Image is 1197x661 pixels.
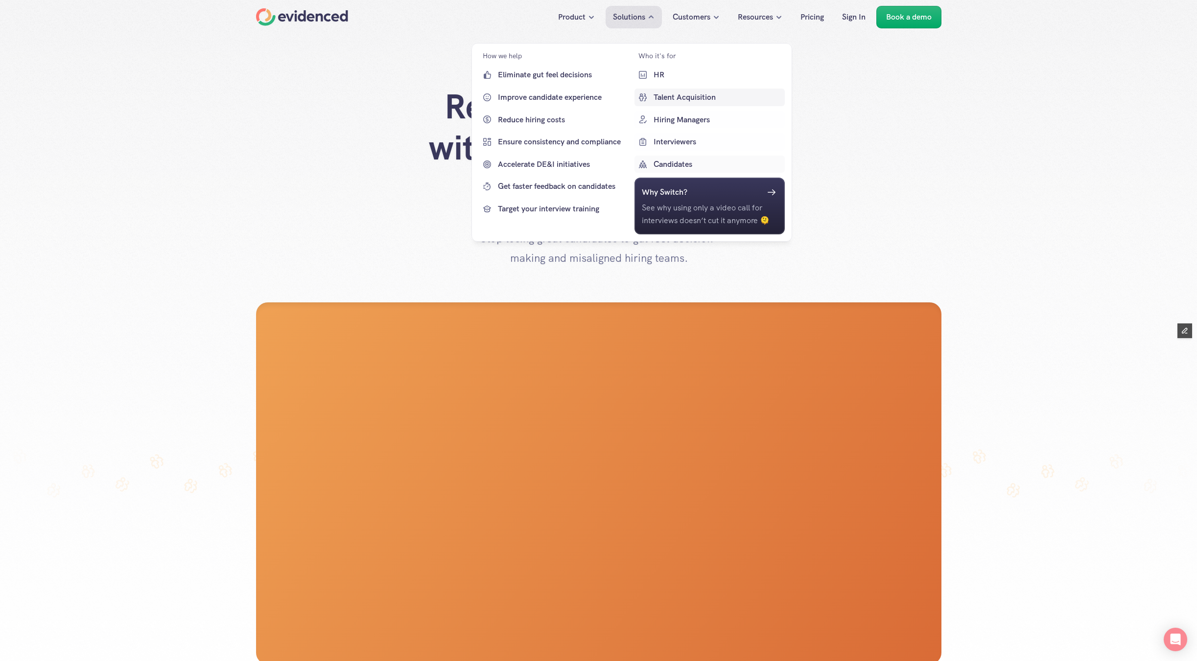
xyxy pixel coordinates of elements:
p: Interviewers [654,136,783,148]
p: Target your interview training [498,203,627,215]
p: Resources [738,11,773,23]
p: Book a demo [886,11,932,23]
p: HR [654,68,783,81]
a: Reduce hiring costs [479,111,630,128]
p: Customers [673,11,710,23]
a: Hiring Managers [634,111,785,128]
p: Improve candidate experience [498,91,627,104]
p: Sign In [842,11,866,23]
p: Ensure consistency and compliance [498,136,627,148]
a: Improve candidate experience [479,89,630,106]
a: HR [634,66,785,84]
a: Pricing [793,6,831,28]
a: Eliminate gut feel decisions [479,66,630,84]
p: Eliminate gut feel decisions [498,68,627,81]
h1: Reduce time-to-hire without compromising quality-of-hire [403,86,795,209]
p: Solutions [613,11,645,23]
p: Accelerate DE&I initiatives [498,158,627,171]
p: Get faster feedback on candidates [498,180,627,193]
a: Get faster feedback on candidates [479,178,630,195]
a: Talent Acquisition [634,89,785,106]
p: Pricing [800,11,824,23]
a: Why Switch?See why using only a video call for interviews doesn’t cut it anymore 🫠 [634,178,785,234]
p: Who it's for [638,50,676,61]
p: How we help [483,50,522,61]
a: Book a demo [876,6,941,28]
p: See why using only a video call for interviews doesn’t cut it anymore 🫠 [642,202,778,227]
a: Target your interview training [479,200,630,218]
button: Edit Framer Content [1177,323,1192,338]
p: Talent Acquisition [654,91,783,104]
a: Accelerate DE&I initiatives [479,156,630,173]
p: Hiring Managers [654,113,783,126]
a: Home [256,8,348,26]
h6: Why Switch? [642,186,687,199]
a: Ensure consistency and compliance [479,133,630,151]
p: Product [558,11,586,23]
a: Interviewers [634,133,785,151]
p: Reduce hiring costs [498,113,627,126]
p: Candidates [654,158,783,171]
div: Open Intercom Messenger [1164,628,1187,651]
p: Stop losing great candidates to gut feel decision-making and misaligned hiring teams. [476,229,721,268]
a: Sign In [835,6,873,28]
a: Candidates [634,156,785,173]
